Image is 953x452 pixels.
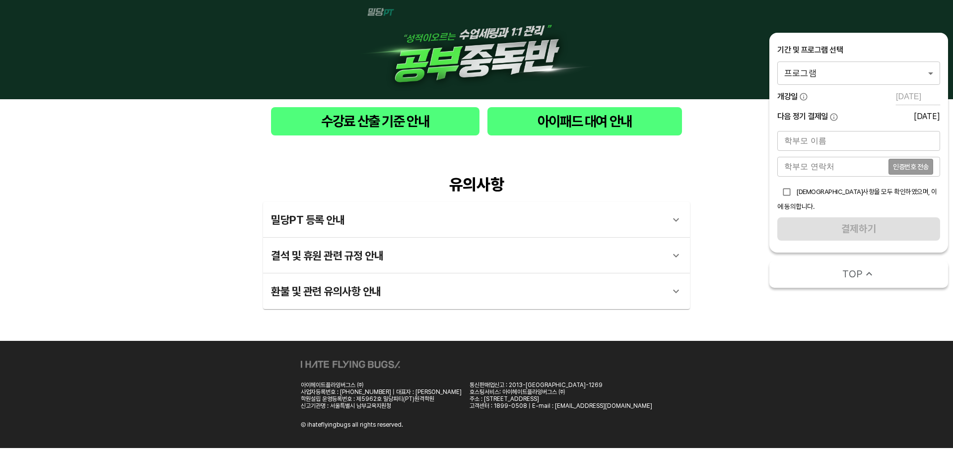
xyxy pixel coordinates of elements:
div: 환불 및 관련 유의사항 안내 [271,279,664,303]
div: 프로그램 [777,62,940,84]
div: 주소 : [STREET_ADDRESS] [470,395,652,402]
input: 학부모 이름을 입력해주세요 [777,131,940,151]
div: Ⓒ ihateflyingbugs all rights reserved. [301,421,403,428]
button: TOP [769,260,948,288]
div: [DATE] [914,112,940,121]
div: 사업자등록번호 : [PHONE_NUMBER] | 대표자 : [PERSON_NAME] [301,388,462,395]
span: 개강일 [777,91,798,102]
div: 밀당PT 등록 안내 [271,208,664,232]
div: 호스팅서비스: 아이헤이트플라잉버그스 ㈜ [470,388,652,395]
span: [DEMOGRAPHIC_DATA]사항을 모두 확인하였으며, 이에 동의합니다. [777,188,937,210]
span: 아이패드 대여 안내 [495,111,674,131]
div: 결석 및 휴원 관련 규정 안내 [271,244,664,267]
div: 환불 및 관련 유의사항 안내 [263,273,690,309]
div: 유의사항 [263,175,690,194]
div: 통신판매업신고 : 2013-[GEOGRAPHIC_DATA]-1269 [470,382,652,388]
img: 1 [357,8,596,91]
div: 아이헤이트플라잉버그스 ㈜ [301,382,462,388]
div: 밀당PT 등록 안내 [263,202,690,238]
input: 학부모 연락처를 입력해주세요 [777,157,888,177]
div: 신고기관명 : 서울특별시 남부교육지원청 [301,402,462,409]
button: 수강료 산출 기준 안내 [271,107,479,135]
div: 기간 및 프로그램 선택 [777,45,940,56]
div: 학원설립 운영등록번호 : 제5962호 밀당피티(PT)원격학원 [301,395,462,402]
span: 다음 정기 결제일 [777,111,828,122]
button: 아이패드 대여 안내 [487,107,682,135]
span: TOP [842,267,863,281]
div: 고객센터 : 1899-0508 | E-mail : [EMAIL_ADDRESS][DOMAIN_NAME] [470,402,652,409]
span: 수강료 산출 기준 안내 [279,111,472,131]
div: 결석 및 휴원 관련 규정 안내 [263,238,690,273]
img: ihateflyingbugs [301,361,400,368]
